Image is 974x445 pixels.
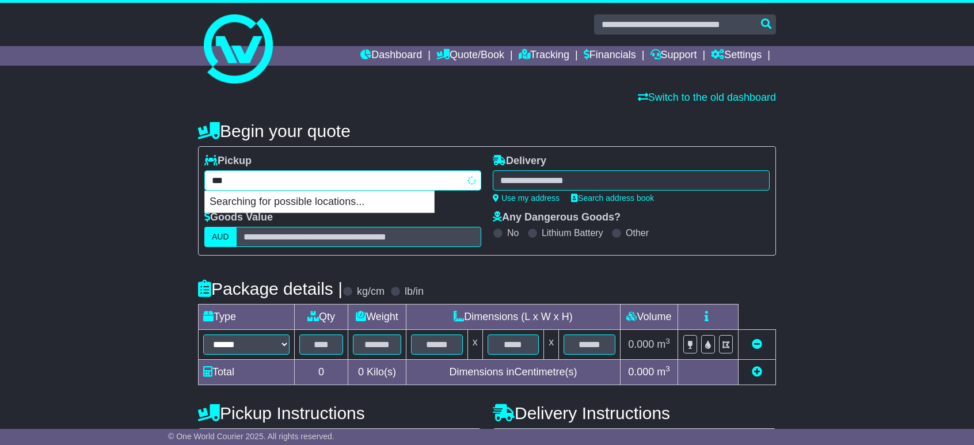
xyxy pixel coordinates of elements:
[205,191,434,213] p: Searching for possible locations...
[198,404,481,423] h4: Pickup Instructions
[405,286,424,298] label: lb/in
[199,360,295,385] td: Total
[638,92,776,103] a: Switch to the old dashboard
[199,305,295,330] td: Type
[628,366,654,378] span: 0.000
[357,286,385,298] label: kg/cm
[650,46,697,66] a: Support
[467,330,482,360] td: x
[295,305,348,330] td: Qty
[584,46,636,66] a: Financials
[204,211,273,224] label: Goods Value
[493,193,560,203] a: Use my address
[752,366,762,378] a: Add new item
[507,227,519,238] label: No
[657,366,670,378] span: m
[348,305,406,330] td: Weight
[406,360,620,385] td: Dimensions in Centimetre(s)
[493,155,546,168] label: Delivery
[295,360,348,385] td: 0
[358,366,364,378] span: 0
[168,432,334,441] span: © One World Courier 2025. All rights reserved.
[348,360,406,385] td: Kilo(s)
[665,364,670,373] sup: 3
[711,46,762,66] a: Settings
[493,404,776,423] h4: Delivery Instructions
[626,227,649,238] label: Other
[204,170,481,191] typeahead: Please provide city
[544,330,559,360] td: x
[519,46,569,66] a: Tracking
[657,338,670,350] span: m
[198,121,776,140] h4: Begin your quote
[436,46,504,66] a: Quote/Book
[542,227,603,238] label: Lithium Battery
[406,305,620,330] td: Dimensions (L x W x H)
[752,338,762,350] a: Remove this item
[493,211,621,224] label: Any Dangerous Goods?
[204,155,252,168] label: Pickup
[628,338,654,350] span: 0.000
[620,305,678,330] td: Volume
[198,279,343,298] h4: Package details |
[571,193,654,203] a: Search address book
[665,337,670,345] sup: 3
[204,227,237,247] label: AUD
[360,46,422,66] a: Dashboard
